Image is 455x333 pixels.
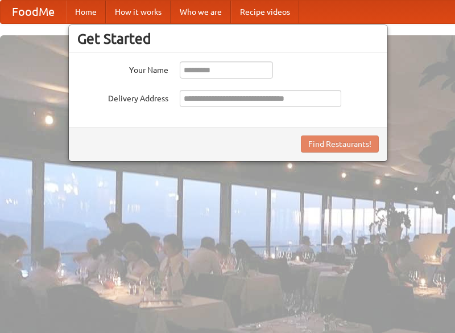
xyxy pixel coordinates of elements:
label: Delivery Address [77,90,168,104]
a: Who we are [171,1,231,23]
button: Find Restaurants! [301,135,379,153]
a: Recipe videos [231,1,299,23]
a: FoodMe [1,1,66,23]
label: Your Name [77,61,168,76]
a: Home [66,1,106,23]
a: How it works [106,1,171,23]
h3: Get Started [77,30,379,47]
